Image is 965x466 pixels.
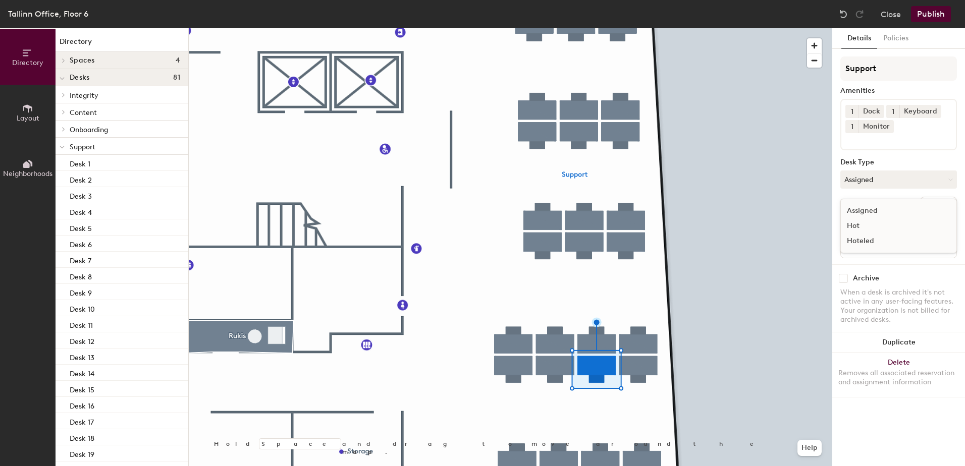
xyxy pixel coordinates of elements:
span: Directory [12,59,43,67]
p: Desk 1 [70,157,90,168]
span: 1 [851,106,853,117]
span: Support [70,143,95,151]
div: Desk Type [840,158,957,166]
p: Desk 9 [70,286,92,298]
button: Duplicate [832,332,965,353]
p: Desk 4 [70,205,92,217]
img: Undo [838,9,848,19]
div: Assigned [841,203,942,218]
img: Redo [854,9,865,19]
div: Hoteled [841,234,942,249]
div: Dock [859,105,884,118]
span: 1 [851,122,853,132]
button: 1 [845,105,859,118]
span: Integrity [70,91,98,100]
button: Ungroup [920,197,957,214]
p: Desk 6 [70,238,92,249]
p: Desk 10 [70,302,95,314]
button: Help [797,440,822,456]
div: Tallinn Office, Floor 6 [8,8,88,20]
span: Onboarding [70,126,108,134]
div: Archive [853,274,879,282]
h1: Directory [56,36,188,52]
button: Details [841,28,877,49]
button: DeleteRemoves all associated reservation and assignment information [832,353,965,397]
p: Desk 16 [70,399,94,411]
p: Desk 11 [70,318,93,330]
span: Neighborhoods [3,169,52,178]
button: Assigned [840,170,957,189]
div: Amenities [840,87,957,95]
div: Hot [841,218,942,234]
p: Desk 13 [70,351,94,362]
button: 1 [845,120,859,133]
p: Desk 17 [70,415,94,427]
span: 1 [892,106,894,117]
span: 81 [173,74,180,82]
button: 1 [886,105,899,118]
button: Publish [911,6,951,22]
p: Desk 14 [70,367,94,378]
button: Close [881,6,901,22]
p: Desk 3 [70,189,92,201]
div: When a desk is archived it's not active in any user-facing features. Your organization is not bil... [840,288,957,324]
span: Layout [17,114,39,123]
p: Desk 19 [70,447,94,459]
div: Monitor [859,120,894,133]
p: Desk 12 [70,334,94,346]
p: Desk 2 [70,173,92,185]
p: Desk 15 [70,383,94,394]
span: Spaces [70,56,95,65]
span: Desks [70,74,89,82]
div: Removes all associated reservation and assignment information [838,369,959,387]
span: Content [70,108,97,117]
button: Policies [877,28,915,49]
p: Desk 8 [70,270,92,281]
div: Keyboard [899,105,941,118]
p: Desk 5 [70,221,92,233]
span: 4 [176,56,180,65]
p: Desk 18 [70,431,94,443]
p: Desk 7 [70,254,91,265]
